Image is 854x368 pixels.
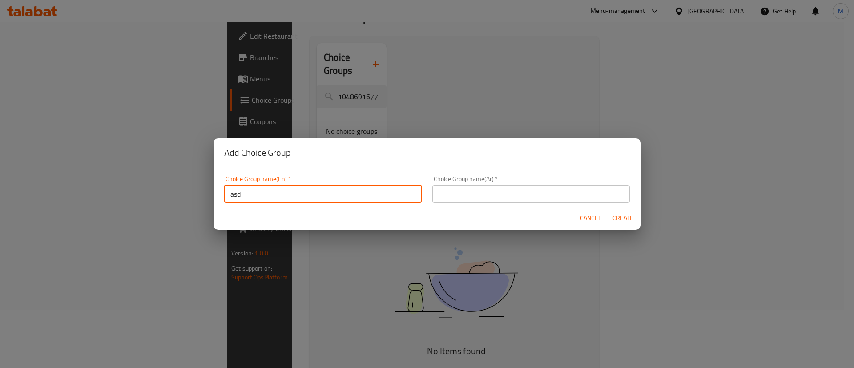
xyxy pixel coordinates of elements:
[580,213,601,224] span: Cancel
[224,146,630,160] h2: Add Choice Group
[432,185,630,203] input: Please enter Choice Group name(ar)
[608,210,637,226] button: Create
[612,213,633,224] span: Create
[224,185,422,203] input: Please enter Choice Group name(en)
[576,210,605,226] button: Cancel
